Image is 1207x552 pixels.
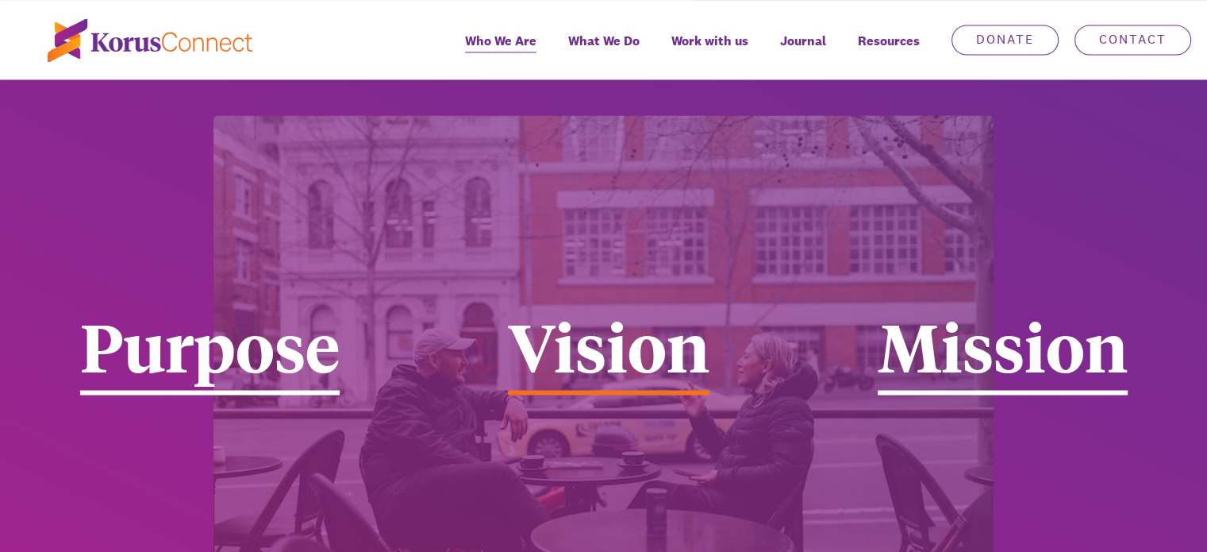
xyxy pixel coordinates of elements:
[655,22,764,79] a: Work with us
[465,29,536,52] span: Who We Are
[671,29,748,52] span: Work with us
[951,25,1059,55] a: Donate
[508,311,709,395] div: Vision
[878,311,1128,395] div: Mission
[449,22,552,79] a: Who We Are
[552,22,655,79] a: What We Do
[842,22,936,79] div: Resources
[780,29,826,52] span: Journal
[764,22,842,79] a: Journal
[1074,25,1191,55] a: Contact
[80,311,340,395] div: Purpose
[568,29,640,52] span: What We Do
[48,18,252,62] img: korus-connect%2Fc5177985-88d5-491d-9cd7-4a1febad1357_logo.svg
